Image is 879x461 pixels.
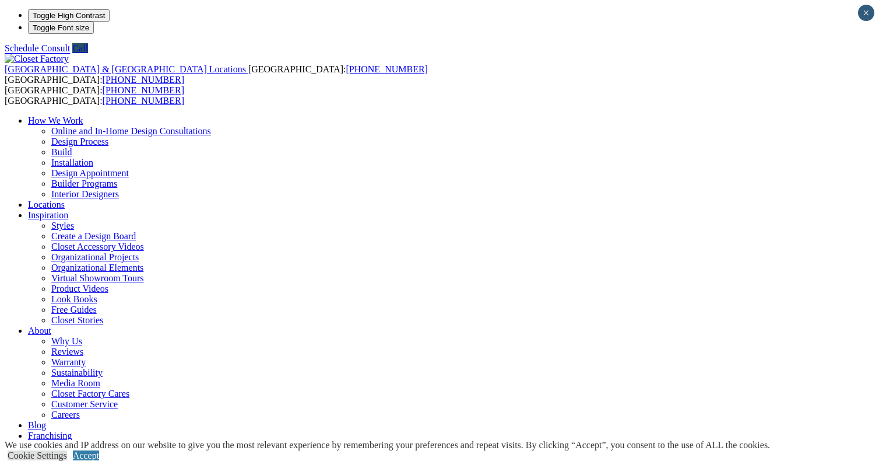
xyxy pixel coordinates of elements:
a: Locations [28,200,65,209]
a: Sustainability [51,368,103,378]
a: [PHONE_NUMBER] [103,85,184,95]
a: Cookie Settings [8,450,67,460]
a: Product Videos [51,284,108,294]
a: Media Room [51,378,100,388]
a: [PHONE_NUMBER] [346,64,427,74]
a: Styles [51,221,74,230]
a: Closet Accessory Videos [51,242,144,252]
a: Installation [51,158,93,167]
a: [GEOGRAPHIC_DATA] & [GEOGRAPHIC_DATA] Locations [5,64,248,74]
a: Design Appointment [51,168,129,178]
a: Closet Factory Cares [51,389,129,399]
span: Toggle High Contrast [33,11,105,20]
a: Look Books [51,294,97,304]
img: Closet Factory [5,54,69,64]
a: Build [51,147,72,157]
button: Toggle High Contrast [28,9,110,22]
button: Toggle Font size [28,22,94,34]
a: Interior Designers [51,189,119,199]
a: [PHONE_NUMBER] [103,96,184,106]
a: Inspiration [28,210,68,220]
a: Organizational Projects [51,252,139,262]
div: We use cookies and IP address on our website to give you the most relevant experience by remember... [5,440,770,450]
a: Schedule Consult [5,43,70,53]
a: Blog [28,420,46,430]
button: Close [858,5,874,21]
span: [GEOGRAPHIC_DATA] & [GEOGRAPHIC_DATA] Locations [5,64,246,74]
a: Warranty [51,357,86,367]
a: Why Us [51,336,82,346]
a: How We Work [28,116,83,125]
a: Online and In-Home Design Consultations [51,126,211,136]
span: [GEOGRAPHIC_DATA]: [GEOGRAPHIC_DATA]: [5,64,428,85]
a: Franchising [28,431,72,441]
a: Design Process [51,137,108,146]
a: Careers [51,410,80,420]
a: Organizational Elements [51,263,143,273]
a: [PHONE_NUMBER] [103,75,184,85]
a: Free Guides [51,305,97,315]
a: Reviews [51,347,83,357]
a: Builder Programs [51,179,117,188]
a: Create a Design Board [51,231,136,241]
a: About [28,326,51,336]
a: Accept [73,450,99,460]
a: Call [72,43,88,53]
span: Toggle Font size [33,23,89,32]
a: Customer Service [51,399,118,409]
a: Closet Stories [51,315,103,325]
span: [GEOGRAPHIC_DATA]: [GEOGRAPHIC_DATA]: [5,85,184,106]
a: Virtual Showroom Tours [51,273,144,283]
